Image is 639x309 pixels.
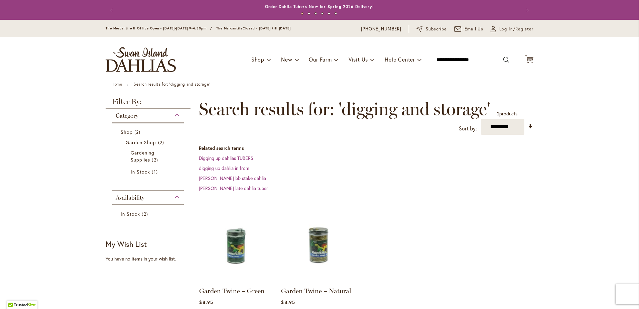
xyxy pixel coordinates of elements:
[385,56,415,63] span: Help Center
[121,211,140,217] span: In Stock
[251,56,264,63] span: Shop
[301,12,303,15] button: 1 of 6
[335,12,337,15] button: 6 of 6
[416,26,447,32] a: Subscribe
[116,194,144,201] span: Availability
[454,26,484,32] a: Email Us
[199,185,268,191] a: [PERSON_NAME] late dahlia tuber
[499,26,533,32] span: Log In/Register
[131,149,154,163] span: Gardening Supplies
[112,82,122,87] a: Home
[126,139,156,145] span: Garden Shop
[308,12,310,15] button: 2 of 6
[309,56,332,63] span: Our Farm
[281,209,356,283] img: Garden Twine – Natural
[199,175,266,181] a: [PERSON_NAME] bb stake dahlia
[199,209,274,283] img: Garden Twine – Green
[158,139,166,146] span: 2
[199,155,253,161] a: Digging up dahlias TUBERS
[152,156,159,163] span: 2
[199,299,213,305] span: $8.95
[265,4,374,9] a: Order Dahlia Tubers Now for Spring 2026 Delivery!
[106,47,176,72] a: store logo
[106,255,195,262] div: You have no items in your wish list.
[465,26,484,32] span: Email Us
[121,129,133,135] span: Shop
[497,110,499,117] span: 2
[459,122,477,135] label: Sort by:
[199,287,265,295] a: Garden Twine – Green
[134,128,142,135] span: 2
[361,26,401,32] a: [PHONE_NUMBER]
[520,3,533,17] button: Next
[106,98,190,109] strong: Filter By:
[121,128,177,135] a: Shop
[121,210,177,217] a: In Stock 2
[199,278,274,285] a: Garden Twine – Green
[106,3,119,17] button: Previous
[131,169,150,175] span: In Stock
[199,165,249,171] a: digging up dahlia in from
[243,26,291,30] span: Closed - [DATE] till [DATE]
[281,299,295,305] span: $8.95
[491,26,533,32] a: Log In/Register
[281,278,356,285] a: Garden Twine – Natural
[349,56,368,63] span: Visit Us
[126,139,172,146] a: Garden Shop
[131,149,167,163] a: Gardening Supplies
[321,12,324,15] button: 4 of 6
[106,26,243,30] span: The Mercantile & Office Open - [DATE]-[DATE] 9-4:30pm / The Mercantile
[281,287,351,295] a: Garden Twine – Natural
[142,210,149,217] span: 2
[426,26,447,32] span: Subscribe
[152,168,159,175] span: 1
[281,56,292,63] span: New
[131,168,167,175] a: In Stock
[328,12,330,15] button: 5 of 6
[134,82,210,87] strong: Search results for: 'digging and storage'
[116,112,138,119] span: Category
[314,12,317,15] button: 3 of 6
[199,145,533,151] dt: Related search terms
[199,99,490,119] span: Search results for: 'digging and storage'
[106,239,147,249] strong: My Wish List
[497,108,517,119] p: products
